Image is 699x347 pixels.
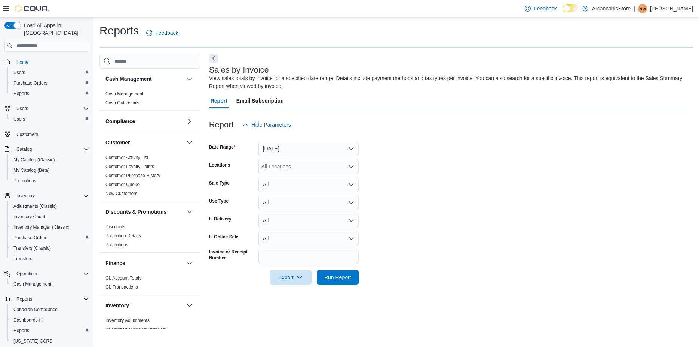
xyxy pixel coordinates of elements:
[563,12,563,13] span: Dark Mode
[13,245,51,251] span: Transfers (Classic)
[563,4,579,12] input: Dark Mode
[634,4,635,13] p: |
[10,223,73,232] a: Inventory Manager (Classic)
[105,75,152,83] h3: Cash Management
[105,259,125,267] h3: Finance
[105,100,140,106] span: Cash Out Details
[13,116,25,122] span: Users
[10,79,50,88] a: Purchase Orders
[7,211,92,222] button: Inventory Count
[252,121,291,128] span: Hide Parameters
[7,114,92,124] button: Users
[185,117,194,126] button: Compliance
[240,117,294,132] button: Hide Parameters
[7,253,92,264] button: Transfers
[7,67,92,78] button: Users
[13,328,29,334] span: Reports
[13,104,31,113] button: Users
[105,327,166,332] a: Inventory by Product Historical
[105,182,140,187] a: Customer Queue
[105,155,148,161] span: Customer Activity List
[105,208,166,216] h3: Discounts & Promotions
[13,130,41,139] a: Customers
[638,4,647,13] div: Sanira Gunasekara
[16,296,32,302] span: Reports
[143,25,181,40] a: Feedback
[1,191,92,201] button: Inventory
[13,224,70,230] span: Inventory Manager (Classic)
[7,315,92,325] a: Dashboards
[13,167,50,173] span: My Catalog (Beta)
[7,222,92,232] button: Inventory Manager (Classic)
[10,316,89,325] span: Dashboards
[317,270,359,285] button: Run Report
[10,89,32,98] a: Reports
[105,164,154,169] a: Customer Loyalty Points
[15,5,49,12] img: Cova
[13,104,89,113] span: Users
[105,75,184,83] button: Cash Management
[10,115,28,124] a: Users
[13,295,89,304] span: Reports
[99,89,200,110] div: Cash Management
[105,118,184,125] button: Compliance
[99,274,200,295] div: Finance
[258,231,359,246] button: All
[155,29,178,37] span: Feedback
[10,254,35,263] a: Transfers
[10,212,89,221] span: Inventory Count
[105,139,130,146] h3: Customer
[10,89,89,98] span: Reports
[7,78,92,88] button: Purchase Orders
[105,317,150,323] span: Inventory Adjustments
[10,115,89,124] span: Users
[16,131,38,137] span: Customers
[21,22,89,37] span: Load All Apps in [GEOGRAPHIC_DATA]
[105,233,141,239] span: Promotion Details
[13,269,42,278] button: Operations
[185,301,194,310] button: Inventory
[105,224,125,229] a: Discounts
[274,270,307,285] span: Export
[13,269,89,278] span: Operations
[1,144,92,155] button: Catalog
[105,242,128,247] a: Promotions
[209,162,230,168] label: Locations
[105,276,141,281] a: GL Account Totals
[650,4,693,13] p: [PERSON_NAME]
[16,146,32,152] span: Catalog
[105,318,150,323] a: Inventory Adjustments
[105,233,141,238] a: Promotion Details
[13,58,31,67] a: Home
[105,208,184,216] button: Discounts & Promotions
[236,93,284,108] span: Email Subscription
[592,4,631,13] p: ArcannabisStore
[13,203,57,209] span: Adjustments (Classic)
[258,213,359,228] button: All
[10,316,46,325] a: Dashboards
[10,280,89,289] span: Cash Management
[348,164,354,170] button: Open list of options
[1,294,92,304] button: Reports
[209,144,236,150] label: Date Range
[99,23,139,38] h1: Reports
[13,70,25,76] span: Users
[105,91,143,97] a: Cash Management
[185,138,194,147] button: Customer
[1,268,92,279] button: Operations
[105,302,184,309] button: Inventory
[185,207,194,216] button: Discounts & Promotions
[13,281,51,287] span: Cash Management
[324,274,351,281] span: Run Report
[10,176,89,185] span: Promotions
[209,249,255,261] label: Invoice or Receipt Number
[211,93,227,108] span: Report
[209,66,269,74] h3: Sales by Invoice
[13,91,29,97] span: Reports
[105,224,125,230] span: Discounts
[7,155,92,165] button: My Catalog (Classic)
[7,243,92,253] button: Transfers (Classic)
[258,177,359,192] button: All
[13,130,89,139] span: Customers
[10,233,89,242] span: Purchase Orders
